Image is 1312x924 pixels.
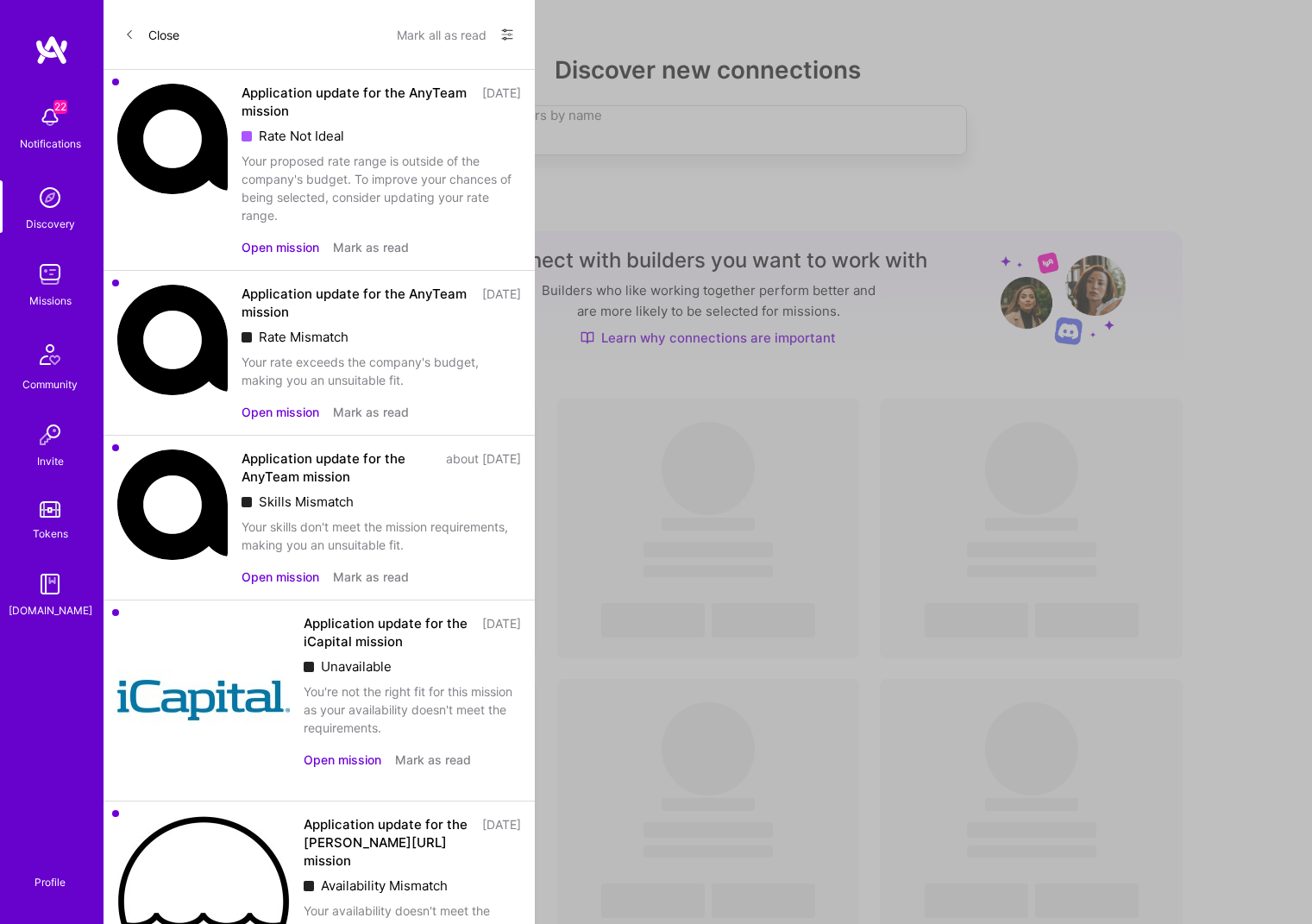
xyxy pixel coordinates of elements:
img: Company Logo [117,449,228,560]
button: Open mission [242,568,319,586]
div: Profile [35,873,66,889]
button: Mark as read [333,568,409,586]
button: Open mission [242,238,319,256]
div: Skills Mismatch [242,493,521,511]
div: Application update for the AnyTeam mission [242,84,472,120]
div: Tokens [33,525,68,543]
div: [DATE] [482,614,521,651]
img: Invite [33,418,67,452]
button: Mark as read [333,238,409,256]
button: Open mission [242,403,319,421]
div: Availability Mismatch [304,877,521,895]
img: discovery [33,180,67,215]
div: Application update for the AnyTeam mission [242,285,472,321]
a: Profile [28,855,72,889]
button: Open mission [304,751,381,769]
img: Community [29,334,71,375]
div: Application update for the iCapital mission [304,614,472,651]
div: Invite [37,452,64,470]
img: bell [33,100,67,135]
div: Rate Not Ideal [242,127,521,145]
div: Unavailable [304,657,521,676]
div: [DOMAIN_NAME] [9,601,92,619]
div: You're not the right fit for this mission as your availability doesn't meet the requirements. [304,682,521,737]
div: Your rate exceeds the company's budget, making you an unsuitable fit. [242,353,521,389]
img: tokens [40,501,60,518]
div: Application update for the [PERSON_NAME][URL] mission [304,815,472,870]
img: Company Logo [117,614,290,787]
button: Mark as read [395,751,471,769]
div: Missions [29,292,72,310]
div: Your skills don't meet the mission requirements, making you an unsuitable fit. [242,518,521,554]
div: [DATE] [482,815,521,870]
button: Close [124,21,179,48]
div: Application update for the AnyTeam mission [242,449,436,486]
div: about [DATE] [446,449,521,486]
img: teamwork [33,257,67,292]
img: guide book [33,567,67,601]
button: Mark as read [333,403,409,421]
div: [DATE] [482,84,521,120]
div: [DATE] [482,285,521,321]
img: logo [35,35,69,66]
div: Community [22,375,78,393]
div: Discovery [26,215,75,233]
span: 22 [53,100,67,114]
div: Rate Mismatch [242,328,521,346]
button: Mark all as read [397,21,487,48]
img: Company Logo [117,285,228,395]
div: Your proposed rate range is outside of the company's budget. To improve your chances of being sel... [242,152,521,224]
img: Company Logo [117,84,228,194]
div: Notifications [20,135,81,153]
